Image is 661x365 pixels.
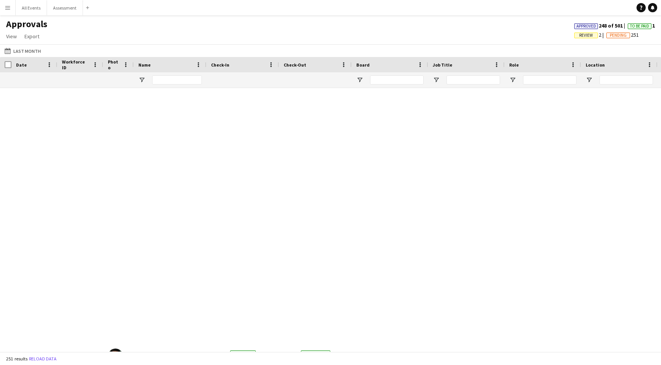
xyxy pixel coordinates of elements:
[138,62,151,68] span: Name
[47,0,83,15] button: Assessment
[301,350,330,356] span: Checked-out
[370,75,424,85] input: Board Filter Input
[356,62,370,68] span: Board
[577,24,596,29] span: Approved
[6,33,17,40] span: View
[610,33,627,38] span: Pending
[230,350,256,356] span: Checked-in
[21,31,42,41] a: Export
[628,22,655,29] span: 1
[16,0,47,15] button: All Events
[108,59,120,70] span: Photo
[211,62,229,68] span: Check-In
[579,33,593,38] span: Review
[3,46,42,55] button: Last Month
[138,77,145,83] button: Open Filter Menu
[509,77,516,83] button: Open Filter Menu
[433,77,440,83] button: Open Filter Menu
[574,31,606,38] span: 2
[433,62,452,68] span: Job Title
[586,62,605,68] span: Location
[16,62,27,68] span: Date
[586,77,593,83] button: Open Filter Menu
[630,24,649,29] span: To Be Paid
[356,77,363,83] button: Open Filter Menu
[28,355,58,363] button: Reload data
[447,75,500,85] input: Job Title Filter Input
[62,59,89,70] span: Workforce ID
[606,31,639,38] span: 251
[152,75,202,85] input: Name Filter Input
[509,62,519,68] span: Role
[24,33,39,40] span: Export
[108,349,123,364] img: Joshua Mensah
[284,62,306,68] span: Check-Out
[599,75,653,85] input: Location Filter Input
[3,31,20,41] a: View
[574,22,628,29] span: 248 of 501
[523,75,577,85] input: Role Filter Input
